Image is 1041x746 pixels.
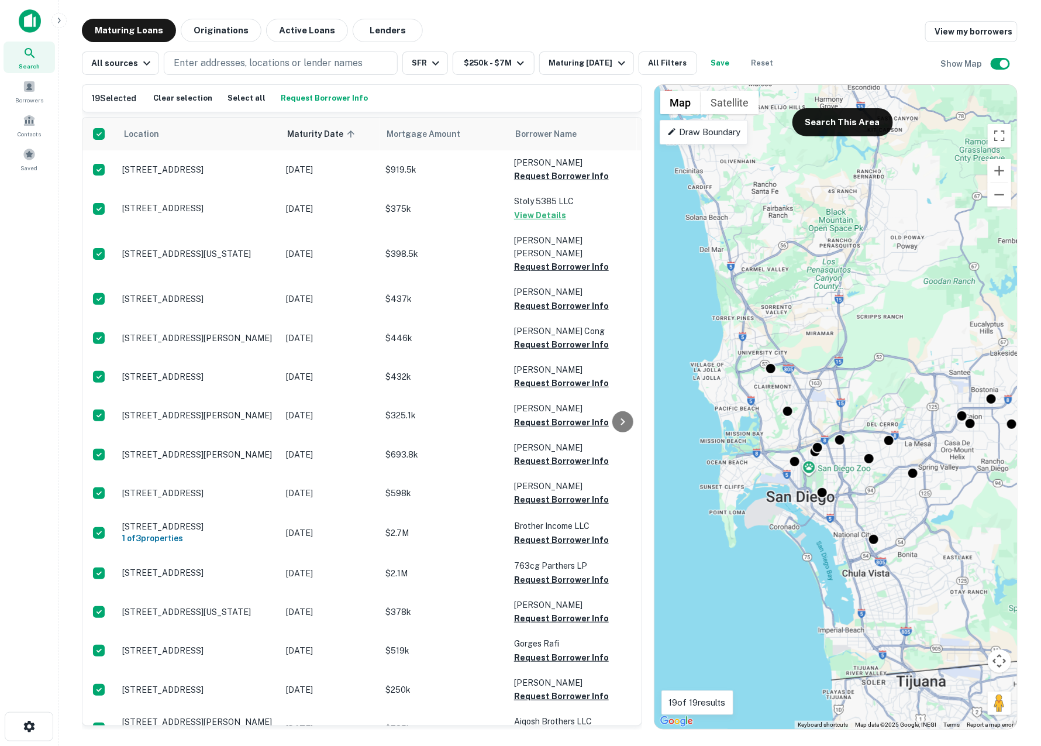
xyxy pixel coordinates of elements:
button: All sources [82,51,159,75]
button: Request Borrower Info [514,533,609,547]
button: Maturing Loans [82,19,176,42]
p: Enter addresses, locations or lender names [174,56,363,70]
a: Report a map error [967,721,1014,728]
p: [PERSON_NAME] [514,599,631,611]
button: Save your search to get updates of matches that match your search criteria. [702,51,739,75]
p: [DATE] [286,202,374,215]
h6: 1 of 3 properties [122,532,274,545]
h6: 19 Selected [92,92,136,105]
button: Toggle fullscreen view [988,124,1011,147]
p: [PERSON_NAME] [514,402,631,415]
p: 763cg Parthers LP [514,559,631,572]
a: Borrowers [4,75,55,107]
button: Keyboard shortcuts [798,721,848,729]
p: [DATE] [286,293,374,305]
button: Show satellite imagery [701,91,759,114]
p: [DATE] [286,567,374,580]
p: [PERSON_NAME] [514,286,631,298]
p: [STREET_ADDRESS] [122,568,274,578]
p: [PERSON_NAME] [514,480,631,493]
button: Request Borrower Info [514,260,609,274]
p: [DATE] [286,332,374,345]
p: $432k [385,370,502,383]
p: 19 of 19 results [669,696,726,710]
p: [DATE] [286,163,374,176]
div: 0 0 [654,85,1017,729]
span: Contacts [18,129,41,139]
p: $2.7M [385,527,502,539]
span: Borrower Name [515,127,577,141]
p: [STREET_ADDRESS] [122,521,274,532]
button: Enter addresses, locations or lender names [164,51,398,75]
p: [STREET_ADDRESS] [122,372,274,382]
p: [PERSON_NAME] [PERSON_NAME] [514,234,631,260]
p: [STREET_ADDRESS][US_STATE] [122,249,274,259]
p: $519k [385,644,502,657]
button: Select all [225,90,268,107]
button: $250k - $7M [453,51,535,75]
p: $375k [385,202,502,215]
th: Location [116,118,280,150]
p: [STREET_ADDRESS][US_STATE] [122,607,274,617]
button: View Details [514,208,566,222]
button: Reset [744,51,781,75]
p: [PERSON_NAME] [514,363,631,376]
button: Map camera controls [988,649,1011,673]
iframe: Chat Widget [983,652,1041,709]
button: Request Borrower Info [278,90,371,107]
p: [STREET_ADDRESS][PERSON_NAME] [122,717,274,727]
p: [DATE] [286,448,374,461]
p: [STREET_ADDRESS] [122,685,274,695]
button: Originations [181,19,261,42]
th: Maturity Date [280,118,380,150]
p: [PERSON_NAME] Cong [514,325,631,338]
p: [DATE] [286,409,374,422]
span: Maturity Date [287,127,359,141]
button: Request Borrower Info [514,376,609,390]
p: $398.5k [385,247,502,260]
p: [STREET_ADDRESS] [122,294,274,304]
p: [DATE] [286,722,374,735]
a: Contacts [4,109,55,141]
a: Open this area in Google Maps (opens a new window) [657,714,696,729]
img: capitalize-icon.png [19,9,41,33]
p: $437k [385,293,502,305]
p: [DATE] [286,370,374,383]
p: [DATE] [286,487,374,500]
button: Request Borrower Info [514,611,609,625]
p: Brother Income LLC [514,520,631,532]
button: Request Borrower Info [514,689,609,703]
button: Request Borrower Info [514,169,609,183]
span: Map data ©2025 Google, INEGI [855,721,936,728]
p: Gorges Rafi [514,637,631,650]
p: [STREET_ADDRESS] [122,488,274,499]
p: Stoly 5385 LLC [514,195,631,208]
button: Request Borrower Info [514,651,609,665]
button: Clear selection [150,90,215,107]
p: $378k [385,606,502,618]
button: Request Borrower Info [514,573,609,587]
a: Terms (opens in new tab) [943,721,960,728]
span: Saved [21,163,38,173]
p: $446k [385,332,502,345]
p: [STREET_ADDRESS] [122,164,274,175]
button: Active Loans [266,19,348,42]
p: $598k [385,487,502,500]
p: [STREET_ADDRESS][PERSON_NAME] [122,449,274,460]
p: [DATE] [286,606,374,618]
button: Request Borrower Info [514,415,609,429]
button: Zoom in [988,159,1011,183]
button: Maturing [DATE] [539,51,633,75]
p: [STREET_ADDRESS][PERSON_NAME] [122,410,274,421]
span: Search [19,61,40,71]
p: $785k [385,722,502,735]
p: $919.5k [385,163,502,176]
button: All Filters [639,51,697,75]
a: View my borrowers [925,21,1018,42]
a: Search [4,42,55,73]
span: Location [123,127,159,141]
